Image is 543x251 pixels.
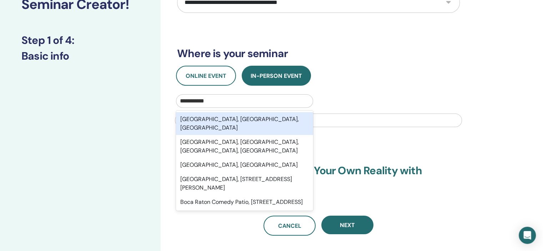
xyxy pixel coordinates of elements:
span: In-Person Event [251,72,302,80]
div: [GEOGRAPHIC_DATA], [GEOGRAPHIC_DATA], [GEOGRAPHIC_DATA] [176,112,313,135]
a: Cancel [263,216,316,236]
span: Next [340,221,355,229]
div: [GEOGRAPHIC_DATA], [GEOGRAPHIC_DATA], [GEOGRAPHIC_DATA], [GEOGRAPHIC_DATA] [176,135,313,158]
span: Online Event [186,72,226,80]
div: [GEOGRAPHIC_DATA], [STREET_ADDRESS][PERSON_NAME] [176,172,313,195]
div: Open Intercom Messenger [519,227,536,244]
div: [GEOGRAPHIC_DATA], [GEOGRAPHIC_DATA] [176,158,313,172]
button: Next [321,216,373,234]
h3: Step 1 of 4 : [21,34,139,47]
h3: Where is your seminar [177,47,460,60]
h3: Confirm your details [177,149,460,161]
h3: ThetaHealing Intro- Create Your Own Reality with [PERSON_NAME] [177,164,460,199]
span: Cancel [278,222,301,230]
button: In-Person Event [242,66,311,86]
h3: Basic info [21,50,139,62]
button: Online Event [176,66,236,86]
div: Boca Raton Comedy Patio, [STREET_ADDRESS] [176,195,313,209]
